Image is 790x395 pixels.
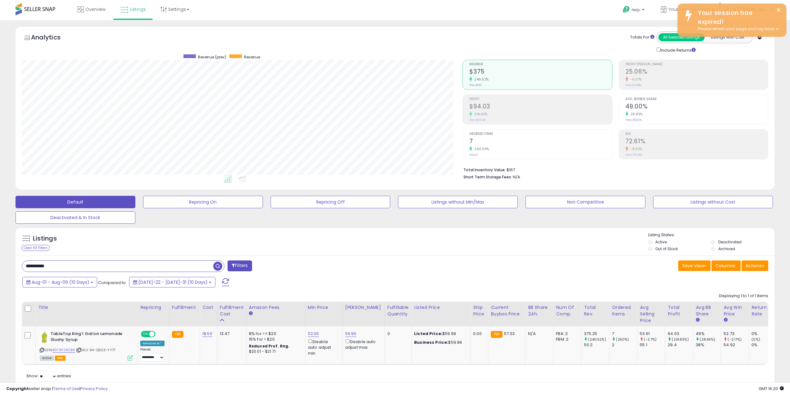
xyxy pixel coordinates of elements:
span: N/A [513,174,520,180]
small: (-2.17%) [728,337,742,342]
small: (-2.7%) [644,337,657,342]
div: Return Rate [752,304,774,317]
span: Help [632,7,640,12]
div: 7 [612,331,637,337]
a: B079F29CBN [52,347,75,353]
h5: Listings [33,234,57,243]
a: 52.00 [308,331,319,337]
h5: Analytics [31,33,73,43]
span: Compared to: [98,280,127,286]
span: 57.33 [504,331,515,337]
div: Avg Win Price [724,304,746,317]
label: Archived [718,246,735,251]
span: Revenue [469,63,612,66]
small: (0%) [752,337,760,342]
div: 8% for <= $20 [249,331,300,337]
h2: 7 [469,138,612,146]
span: ROI [625,132,768,136]
div: 54.92 [724,342,749,348]
div: Avg Selling Price [640,304,662,324]
i: Get Help [622,6,630,13]
button: Actions [742,260,768,271]
button: Listings without Cost [653,196,773,208]
button: Filters [228,260,252,271]
div: BB Share 24h. [528,304,551,317]
div: Preset: [140,347,165,361]
div: Totals For [630,34,654,40]
button: Default [16,196,135,208]
span: Avg. Buybox Share [625,98,768,101]
span: OFF [155,332,165,337]
small: Prev: $110 [469,83,481,87]
span: 2025-08-11 16:20 GMT [759,386,784,392]
div: ASIN: [40,331,133,360]
button: × [776,6,781,14]
b: Listed Price: [414,331,442,337]
div: 53.61 [640,331,665,337]
span: Revenue (prev) [198,54,226,60]
div: Total Rev. [584,304,607,317]
h2: $375 [469,68,612,76]
div: Your session has expired! [693,8,782,26]
span: Profit [469,98,612,101]
div: Listed Price [414,304,468,311]
h2: 25.06% [625,68,768,76]
button: Listings With Cost [704,33,751,41]
button: Deactivated & In Stock [16,211,135,224]
div: Ship Price [473,304,485,317]
div: 13.47 [220,331,242,337]
b: Reduced Prof. Rng. [249,343,290,349]
div: Avg BB Share [696,304,718,317]
div: 0% [752,331,777,337]
h2: $94.03 [469,103,612,111]
span: Columns [716,263,735,269]
b: Short Term Storage Fees: [463,174,512,180]
span: [DATE]-22 - [DATE]-31 (10 Days) [138,279,208,285]
div: 0% [752,342,777,348]
button: Repricing On [143,196,263,208]
div: 38% [696,342,721,348]
a: 59.99 [345,331,356,337]
small: (28.95%) [700,337,715,342]
span: Overview [85,6,106,12]
small: 250.00% [472,147,489,151]
div: 55.1 [640,342,665,348]
div: 375.25 [584,331,609,337]
label: Deactivated [718,239,742,245]
div: FBA: 2 [556,331,576,337]
b: TableTop King 1 Gallon Lemonade Slushy Syrup [51,331,126,344]
span: Revenue [244,54,260,60]
div: Disable auto adjust min [308,338,338,356]
span: Ordered Items [469,132,612,136]
a: Privacy Policy [80,386,108,392]
small: Prev: 79.46% [625,153,642,157]
small: Avg BB Share. [696,317,699,323]
b: Total Inventory Value: [463,167,506,172]
div: $20.01 - $21.71 [249,349,300,354]
button: Non Competitive [526,196,645,208]
div: [PERSON_NAME] [345,304,382,311]
a: 18.50 [202,331,212,337]
div: 2 [612,342,637,348]
span: FBA [55,356,65,361]
div: 110.2 [584,342,609,348]
div: 49% [696,331,721,337]
div: 0.00 [473,331,483,337]
small: (250%) [616,337,629,342]
p: Listing States: [648,232,774,238]
div: 15% for > $20 [249,337,300,342]
div: Total Profit [668,304,690,317]
button: [DATE]-22 - [DATE]-31 (10 Days) [129,277,215,287]
small: FBA [172,331,183,338]
div: $59.99 [414,331,466,337]
small: 240.52% [472,77,489,82]
div: 94.03 [668,331,693,337]
div: Repricing [140,304,167,311]
div: Current Buybox Price [491,304,523,317]
small: (219.83%) [672,337,688,342]
h2: 72.61% [625,138,768,146]
div: 53.73 [724,331,749,337]
label: Out of Stock [655,246,678,251]
small: -8.62% [628,147,643,151]
div: Fulfillment [172,304,197,311]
